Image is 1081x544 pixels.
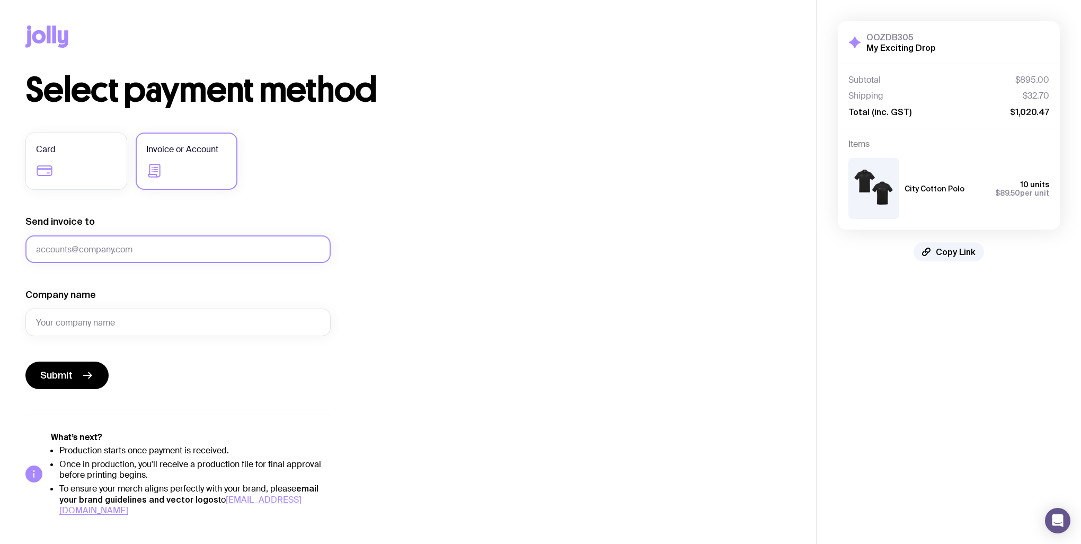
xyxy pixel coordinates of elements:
[995,189,1049,197] span: per unit
[25,235,331,263] input: accounts@company.com
[59,483,331,516] li: To ensure your merch aligns perfectly with your brand, please to
[25,309,331,336] input: Your company name
[914,242,984,261] button: Copy Link
[1015,75,1049,85] span: $895.00
[59,494,302,516] a: [EMAIL_ADDRESS][DOMAIN_NAME]
[25,362,109,389] button: Submit
[59,445,331,456] li: Production starts once payment is received.
[59,459,331,480] li: Once in production, you'll receive a production file for final approval before printing begins.
[848,139,1049,150] h4: Items
[25,215,95,228] label: Send invoice to
[995,189,1020,197] span: $89.50
[51,432,331,443] h5: What’s next?
[848,75,881,85] span: Subtotal
[25,73,791,107] h1: Select payment method
[1021,180,1049,189] span: 10 units
[936,247,976,257] span: Copy Link
[36,143,56,156] span: Card
[866,32,936,42] h3: OOZDB305
[848,107,911,117] span: Total (inc. GST)
[146,143,218,156] span: Invoice or Account
[866,42,936,53] h2: My Exciting Drop
[848,91,883,101] span: Shipping
[1045,508,1070,533] div: Open Intercom Messenger
[905,185,964,193] h3: City Cotton Polo
[1023,91,1049,101] span: $32.70
[40,369,73,382] span: Submit
[1010,107,1049,117] span: $1,020.47
[25,288,96,301] label: Company name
